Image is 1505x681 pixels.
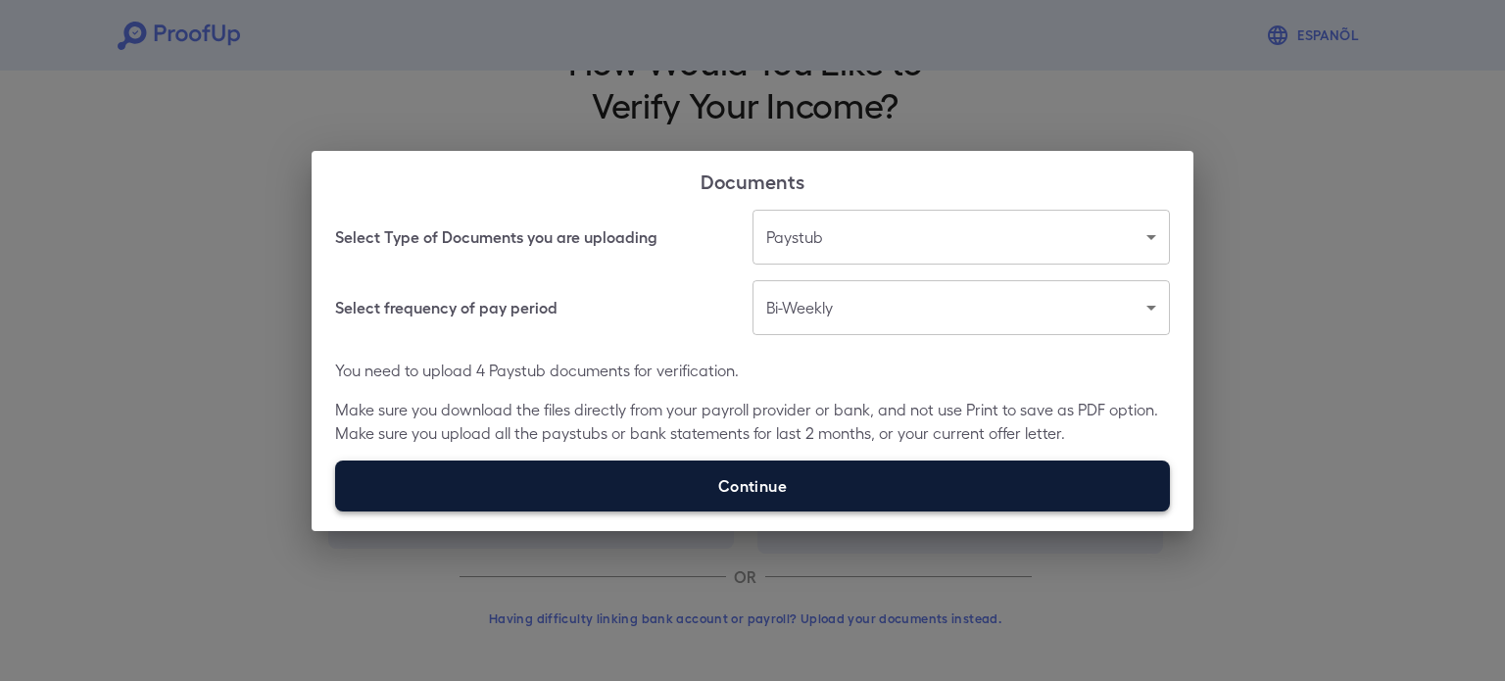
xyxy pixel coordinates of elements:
p: Make sure you download the files directly from your payroll provider or bank, and not use Print t... [335,398,1170,445]
div: Paystub [752,210,1170,265]
h6: Select frequency of pay period [335,296,558,319]
label: Continue [335,461,1170,511]
p: You need to upload 4 Paystub documents for verification. [335,359,1170,382]
div: Bi-Weekly [752,280,1170,335]
h6: Select Type of Documents you are uploading [335,225,657,249]
h2: Documents [312,151,1193,210]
